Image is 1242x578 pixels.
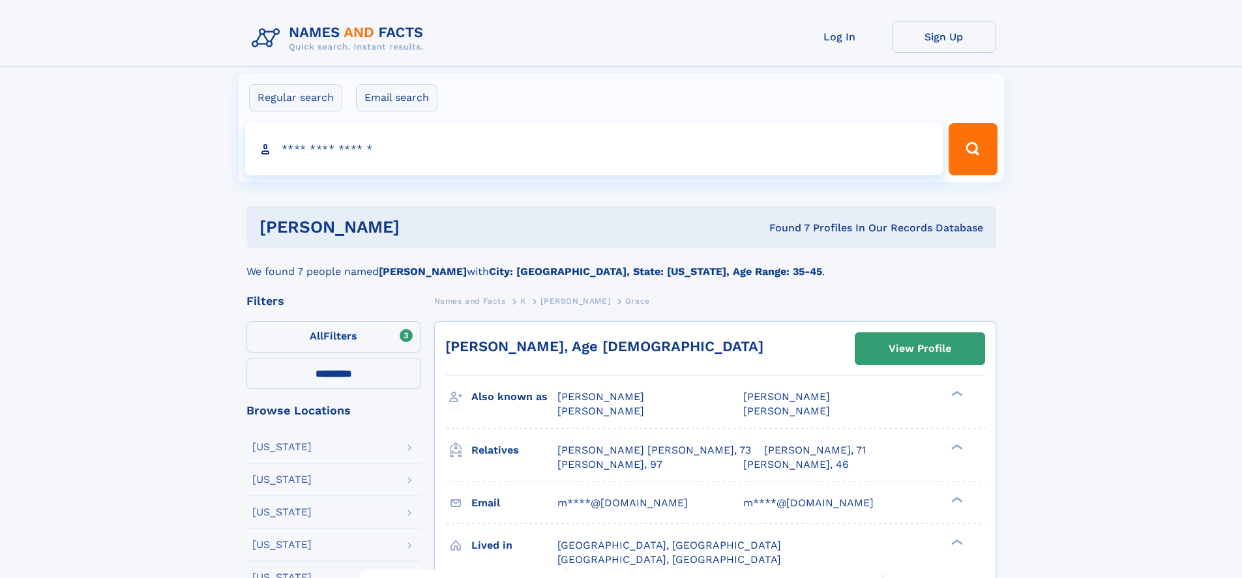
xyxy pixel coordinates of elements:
[855,333,984,364] a: View Profile
[252,540,312,550] div: [US_STATE]
[520,293,526,309] a: K
[625,296,650,306] span: Grace
[252,474,312,485] div: [US_STATE]
[246,321,421,353] label: Filters
[557,390,644,403] span: [PERSON_NAME]
[471,439,557,461] h3: Relatives
[557,443,751,457] a: [PERSON_NAME] [PERSON_NAME], 73
[948,442,964,451] div: ❯
[445,338,763,354] a: [PERSON_NAME], Age [DEMOGRAPHIC_DATA]
[246,21,434,56] img: Logo Names and Facts
[557,553,781,566] span: [GEOGRAPHIC_DATA], [GEOGRAPHIC_DATA]
[245,123,943,175] input: search input
[246,248,996,280] div: We found 7 people named with .
[379,265,467,278] b: [PERSON_NAME]
[948,538,964,546] div: ❯
[764,443,866,457] a: [PERSON_NAME], 71
[743,405,830,417] span: [PERSON_NAME]
[471,534,557,556] h3: Lived in
[249,84,342,111] label: Regular search
[557,539,781,551] span: [GEOGRAPHIC_DATA], [GEOGRAPHIC_DATA]
[892,21,996,53] a: Sign Up
[948,495,964,504] div: ❯
[949,123,997,175] button: Search Button
[356,84,437,111] label: Email search
[540,293,610,309] a: [PERSON_NAME]
[252,442,312,452] div: [US_STATE]
[246,405,421,416] div: Browse Locations
[557,405,644,417] span: [PERSON_NAME]
[489,265,822,278] b: City: [GEOGRAPHIC_DATA], State: [US_STATE], Age Range: 35-45
[259,219,585,235] h1: [PERSON_NAME]
[584,221,983,235] div: Found 7 Profiles In Our Records Database
[246,295,421,307] div: Filters
[252,507,312,517] div: [US_STATE]
[788,21,892,53] a: Log In
[948,390,964,398] div: ❯
[557,457,662,472] a: [PERSON_NAME], 97
[743,457,849,472] a: [PERSON_NAME], 46
[520,296,526,306] span: K
[434,293,506,309] a: Names and Facts
[310,330,323,342] span: All
[540,296,610,306] span: [PERSON_NAME]
[471,492,557,514] h3: Email
[471,386,557,408] h3: Also known as
[889,334,951,364] div: View Profile
[743,390,830,403] span: [PERSON_NAME]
